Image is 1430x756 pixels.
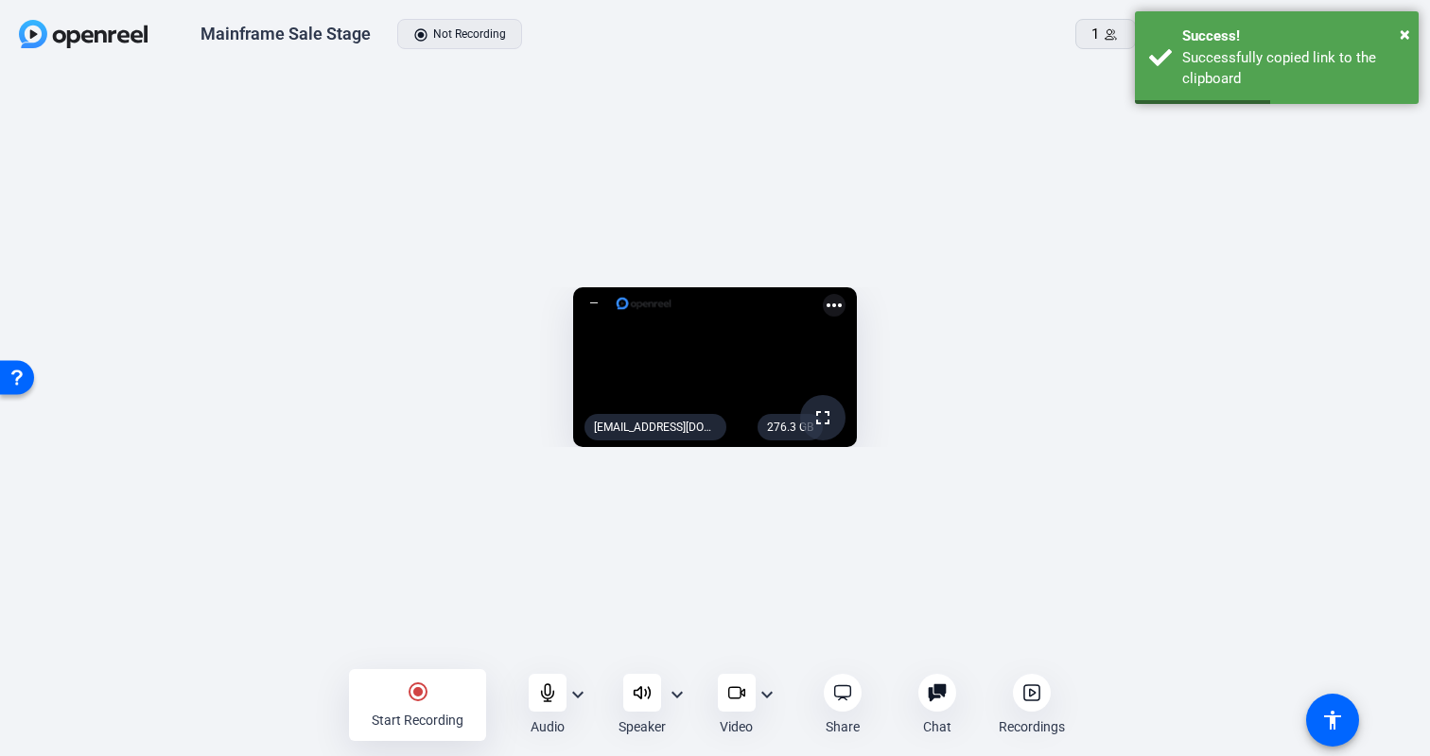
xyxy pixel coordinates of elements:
div: Successfully copied link to the clipboard [1182,47,1404,90]
div: Audio [531,717,565,736]
span: 1 [1091,24,1099,45]
div: Recordings [999,717,1065,736]
mat-icon: expand_more [666,683,689,706]
div: Mainframe Sale Stage [201,23,371,45]
mat-icon: expand_more [567,683,589,706]
mat-icon: expand_more [756,683,778,706]
button: Close [1400,20,1410,48]
img: OpenReel logo [19,20,148,48]
div: Share [826,717,860,736]
mat-icon: radio_button_checked [407,680,429,703]
div: Start Recording [372,711,463,730]
div: Success! [1182,26,1404,47]
div: Video [720,717,753,736]
div: Chat [923,717,951,736]
div: Speaker [619,717,666,736]
span: × [1400,23,1410,45]
mat-icon: accessibility [1321,709,1344,731]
